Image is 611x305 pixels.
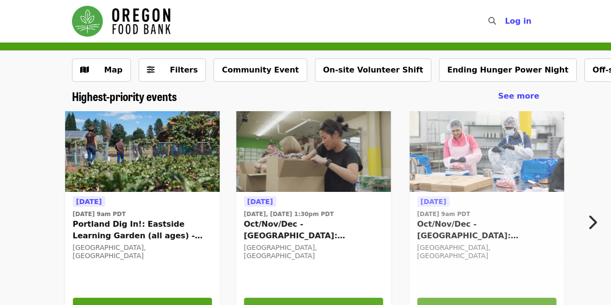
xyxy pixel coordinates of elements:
span: [DATE] [247,198,273,205]
span: Map [104,65,123,74]
i: sliders-h icon [147,65,155,74]
button: On-site Volunteer Shift [315,58,431,82]
span: Filters [170,65,198,74]
time: [DATE] 9am PDT [417,210,470,218]
a: Highest-priority events [72,89,177,103]
img: Oregon Food Bank - Home [72,6,171,37]
span: See more [498,91,539,101]
span: [DATE] [76,198,101,205]
button: Next item [579,209,611,236]
button: Log in [497,12,539,31]
span: Oct/Nov/Dec - [GEOGRAPHIC_DATA]: Repack/Sort (age [DEMOGRAPHIC_DATA]+) [244,218,383,242]
a: See more [498,90,539,102]
div: [GEOGRAPHIC_DATA], [GEOGRAPHIC_DATA] [244,244,383,260]
div: [GEOGRAPHIC_DATA], [GEOGRAPHIC_DATA] [72,244,212,260]
time: [DATE] 9am PDT [72,210,126,218]
i: chevron-right icon [587,213,597,232]
span: Portland Dig In!: Eastside Learning Garden (all ages) - Aug/Sept/Oct [72,218,212,242]
span: Highest-priority events [72,87,177,104]
span: Log in [505,16,531,26]
div: [GEOGRAPHIC_DATA], [GEOGRAPHIC_DATA] [417,244,556,260]
img: Oct/Nov/Dec - Portland: Repack/Sort (age 8+) organized by Oregon Food Bank [236,111,391,192]
span: Oct/Nov/Dec - [GEOGRAPHIC_DATA]: Repack/Sort (age [DEMOGRAPHIC_DATA]+) [417,218,556,242]
img: Portland Dig In!: Eastside Learning Garden (all ages) - Aug/Sept/Oct organized by Oregon Food Bank [65,111,219,192]
button: Filters (0 selected) [139,58,206,82]
button: Ending Hunger Power Night [439,58,577,82]
button: Community Event [213,58,307,82]
button: Show map view [72,58,131,82]
img: Oct/Nov/Dec - Beaverton: Repack/Sort (age 10+) organized by Oregon Food Bank [410,111,564,192]
i: search icon [488,16,496,26]
div: Highest-priority events [64,89,547,103]
i: map icon [80,65,89,74]
span: [DATE] [421,198,446,205]
time: [DATE], [DATE] 1:30pm PDT [244,210,334,218]
input: Search [502,10,510,33]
